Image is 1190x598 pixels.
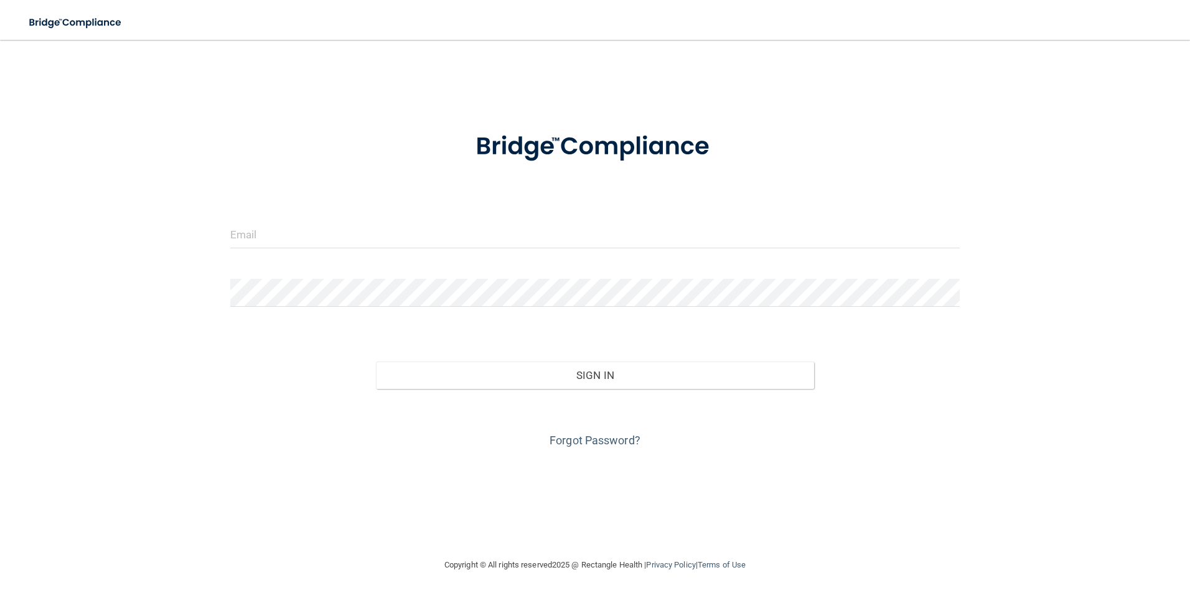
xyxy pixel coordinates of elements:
input: Email [230,220,960,248]
img: bridge_compliance_login_screen.278c3ca4.svg [450,114,740,179]
a: Privacy Policy [646,560,695,569]
a: Forgot Password? [550,434,640,447]
img: bridge_compliance_login_screen.278c3ca4.svg [19,10,133,35]
button: Sign In [376,362,814,389]
a: Terms of Use [698,560,746,569]
div: Copyright © All rights reserved 2025 @ Rectangle Health | | [368,545,822,585]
